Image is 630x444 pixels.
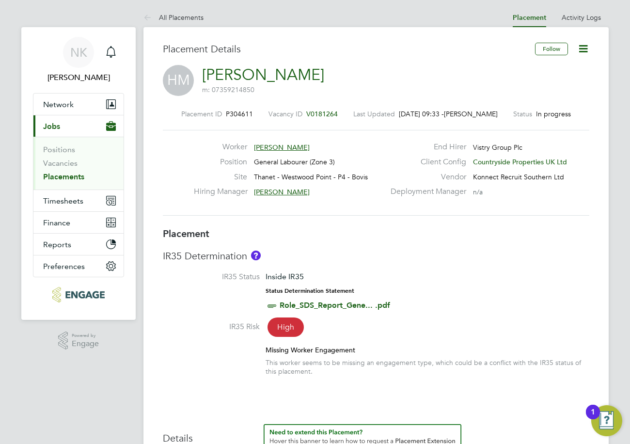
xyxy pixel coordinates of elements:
[473,143,522,152] span: Vistry Group Plc
[266,272,304,281] span: Inside IR35
[194,187,247,197] label: Hiring Manager
[163,250,589,262] h3: IR35 Determination
[473,173,564,181] span: Konnect Recruit Southern Ltd
[194,142,247,152] label: Worker
[43,122,60,131] span: Jobs
[399,110,444,118] span: [DATE] 09:33 -
[52,287,104,302] img: konnectrecruit-logo-retina.png
[43,262,85,271] span: Preferences
[591,405,622,436] button: Open Resource Center, 1 new notification
[33,94,124,115] button: Network
[43,240,71,249] span: Reports
[473,158,567,166] span: Countryside Properties UK Ltd
[254,173,368,181] span: Thanet - Westwood Point - P4 - Bovis
[513,110,532,118] label: Status
[33,72,124,83] span: Nicola Kelly
[163,322,260,332] label: IR35 Risk
[536,110,571,118] span: In progress
[43,196,83,206] span: Timesheets
[268,317,304,337] span: High
[33,115,124,137] button: Jobs
[43,172,84,181] a: Placements
[251,251,261,260] button: About IR35
[21,27,136,320] nav: Main navigation
[43,100,74,109] span: Network
[385,172,466,182] label: Vendor
[194,157,247,167] label: Position
[194,172,247,182] label: Site
[254,143,310,152] span: [PERSON_NAME]
[33,287,124,302] a: Go to home page
[163,228,209,239] b: Placement
[72,332,99,340] span: Powered by
[266,358,589,376] div: This worker seems to be missing an engagement type, which could be a conflict with the IR35 statu...
[58,332,99,350] a: Powered byEngage
[33,190,124,211] button: Timesheets
[163,272,260,282] label: IR35 Status
[33,212,124,233] button: Finance
[385,142,466,152] label: End Hirer
[268,110,302,118] label: Vacancy ID
[163,65,194,96] span: HM
[33,234,124,255] button: Reports
[202,85,254,94] span: m: 07359214850
[254,188,310,196] span: [PERSON_NAME]
[226,110,253,118] span: P304611
[535,43,568,55] button: Follow
[43,218,70,227] span: Finance
[353,110,395,118] label: Last Updated
[591,412,595,425] div: 1
[202,65,324,84] a: [PERSON_NAME]
[562,13,601,22] a: Activity Logs
[280,301,390,310] a: Role_SDS_Report_Gene... .pdf
[43,145,75,154] a: Positions
[181,110,222,118] label: Placement ID
[254,158,335,166] span: General Labourer (Zone 3)
[70,46,87,59] span: NK
[163,43,528,55] h3: Placement Details
[266,346,589,354] div: Missing Worker Engagement
[143,13,204,22] a: All Placements
[385,157,466,167] label: Client Config
[266,287,354,294] strong: Status Determination Statement
[43,159,78,168] a: Vacancies
[33,255,124,277] button: Preferences
[306,110,338,118] span: V0181264
[513,14,546,22] a: Placement
[385,187,466,197] label: Deployment Manager
[72,340,99,348] span: Engage
[33,37,124,83] a: NK[PERSON_NAME]
[473,188,483,196] span: n/a
[444,110,498,118] span: [PERSON_NAME]
[33,137,124,190] div: Jobs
